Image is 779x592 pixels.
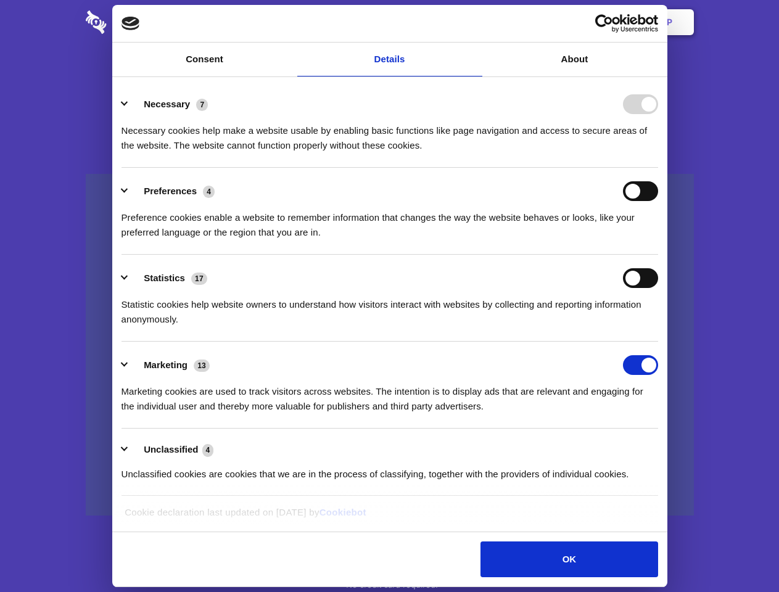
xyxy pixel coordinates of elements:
a: Details [297,43,482,76]
label: Preferences [144,186,197,196]
a: Pricing [362,3,416,41]
span: 13 [194,360,210,372]
button: OK [480,541,657,577]
span: 7 [196,99,208,111]
label: Marketing [144,360,188,370]
a: Contact [500,3,557,41]
label: Necessary [144,99,190,109]
button: Marketing (13) [122,355,218,375]
a: Login [559,3,613,41]
button: Statistics (17) [122,268,215,288]
a: About [482,43,667,76]
iframe: Drift Widget Chat Controller [717,530,764,577]
span: 17 [191,273,207,285]
div: Statistic cookies help website owners to understand how visitors interact with websites by collec... [122,288,658,327]
h4: Auto-redaction of sensitive data, encrypted data sharing and self-destructing private chats. Shar... [86,112,694,153]
button: Necessary (7) [122,94,216,114]
button: Unclassified (4) [122,442,221,458]
div: Unclassified cookies are cookies that we are in the process of classifying, together with the pro... [122,458,658,482]
a: Cookiebot [319,507,366,517]
img: logo-wordmark-white-trans-d4663122ce5f474addd5e946df7df03e33cb6a1c49d2221995e7729f52c070b2.svg [86,10,191,34]
a: Consent [112,43,297,76]
button: Preferences (4) [122,181,223,201]
a: Usercentrics Cookiebot - opens in a new window [550,14,658,33]
div: Cookie declaration last updated on [DATE] by [115,505,664,529]
img: logo [122,17,140,30]
span: 4 [203,186,215,198]
div: Necessary cookies help make a website usable by enabling basic functions like page navigation and... [122,114,658,153]
div: Preference cookies enable a website to remember information that changes the way the website beha... [122,201,658,240]
label: Statistics [144,273,185,283]
span: 4 [202,444,214,456]
div: Marketing cookies are used to track visitors across websites. The intention is to display ads tha... [122,375,658,414]
h1: Eliminate Slack Data Loss. [86,55,694,100]
a: Wistia video thumbnail [86,174,694,516]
